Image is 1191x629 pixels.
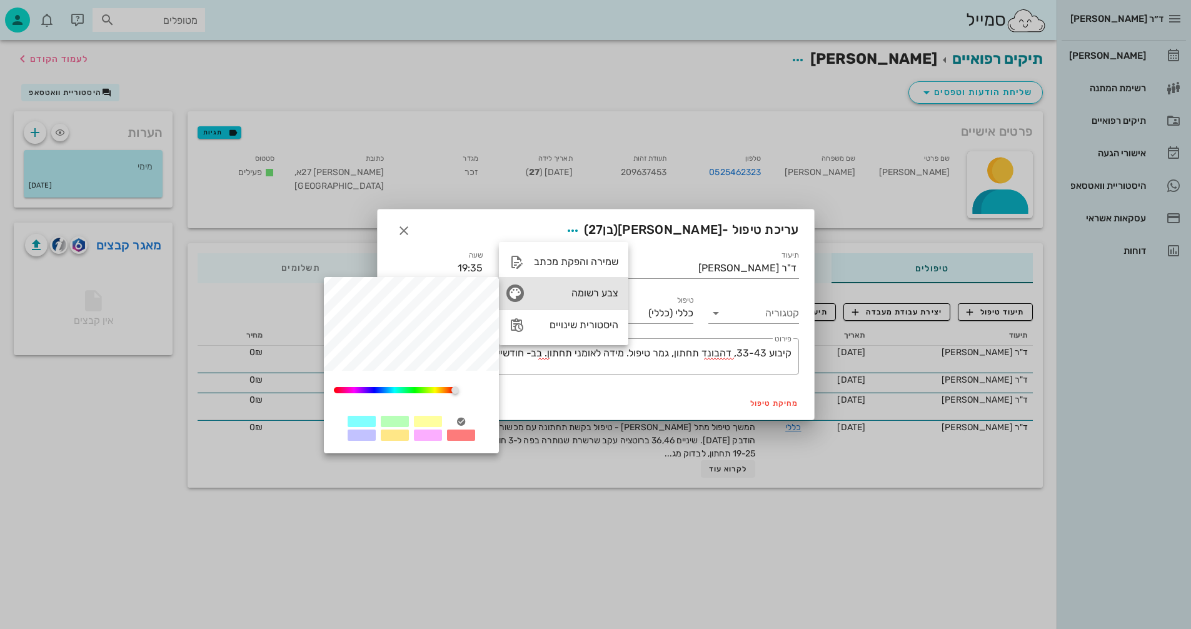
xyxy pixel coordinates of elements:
[675,308,693,319] span: כללי
[618,222,722,237] span: [PERSON_NAME]
[781,251,799,260] label: תיעוד
[469,251,483,260] label: שעה
[698,263,797,274] div: ד"ר [PERSON_NAME]
[648,308,673,319] span: (כללי)
[775,335,791,344] label: פירוט
[534,256,618,268] div: שמירה והפקת מכתב
[677,296,693,305] label: טיפול
[534,287,618,299] div: צבע רשומה
[588,222,603,237] span: 27
[603,258,799,278] div: תיעודד"ר [PERSON_NAME]
[745,395,804,412] button: מחיקת טיפול
[750,399,799,408] span: מחיקת טיפול
[499,277,628,309] div: צבע רשומה
[534,319,618,331] div: היסטורית שינויים
[561,219,799,242] span: עריכת טיפול -
[584,222,618,237] span: (בן )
